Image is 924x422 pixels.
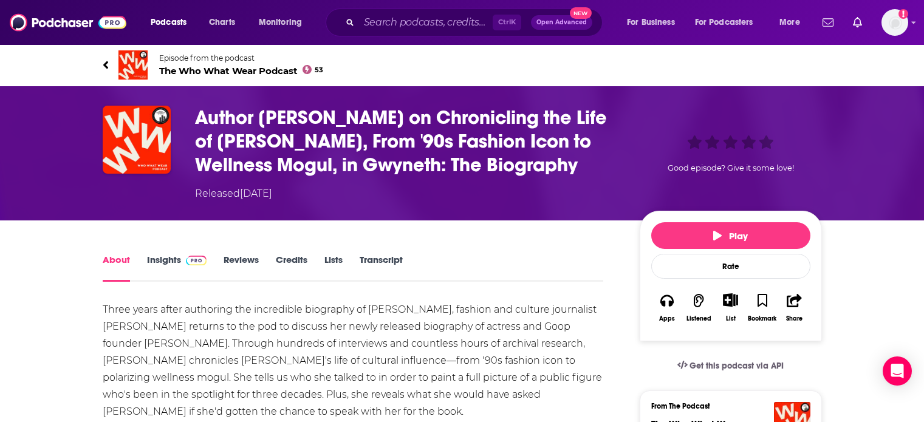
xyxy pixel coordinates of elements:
[778,285,810,330] button: Share
[881,9,908,36] img: User Profile
[159,65,324,77] span: The Who What Wear Podcast
[687,13,771,32] button: open menu
[151,14,187,31] span: Podcasts
[881,9,908,36] span: Logged in as AtriaBooks
[10,11,126,34] img: Podchaser - Follow, Share and Rate Podcasts
[683,285,714,330] button: Listened
[726,315,736,322] div: List
[848,12,867,33] a: Show notifications dropdown
[686,315,711,322] div: Listened
[103,50,822,80] a: The Who What Wear PodcastEpisode from the podcastThe Who What Wear Podcast53
[818,12,838,33] a: Show notifications dropdown
[651,222,810,249] button: Play
[276,254,307,282] a: Credits
[315,67,323,73] span: 53
[142,13,202,32] button: open menu
[881,9,908,36] button: Show profile menu
[195,186,272,201] div: Released [DATE]
[898,9,908,19] svg: Add a profile image
[360,254,403,282] a: Transcript
[618,13,690,32] button: open menu
[337,9,614,36] div: Search podcasts, credits, & more...
[651,254,810,279] div: Rate
[201,13,242,32] a: Charts
[250,13,318,32] button: open menu
[324,254,343,282] a: Lists
[103,254,130,282] a: About
[747,285,778,330] button: Bookmark
[493,15,521,30] span: Ctrl K
[695,14,753,31] span: For Podcasters
[209,14,235,31] span: Charts
[713,230,748,242] span: Play
[118,50,148,80] img: The Who What Wear Podcast
[627,14,675,31] span: For Business
[259,14,302,31] span: Monitoring
[668,351,794,381] a: Get this podcast via API
[651,402,801,410] h3: From The Podcast
[570,7,592,19] span: New
[536,19,587,26] span: Open Advanced
[718,293,743,307] button: Show More Button
[659,315,675,322] div: Apps
[779,14,800,31] span: More
[690,361,784,371] span: Get this podcast via API
[786,315,803,322] div: Share
[748,315,776,322] div: Bookmark
[359,13,493,32] input: Search podcasts, credits, & more...
[159,53,324,63] span: Episode from the podcast
[714,285,746,330] div: Show More ButtonList
[147,254,207,282] a: InsightsPodchaser Pro
[531,15,592,30] button: Open AdvancedNew
[651,285,683,330] button: Apps
[186,256,207,265] img: Podchaser Pro
[103,106,171,174] img: Author Amy Odell on Chronicling the Life of Gwyneth Paltrow, From '90s Fashion Icon to Wellness M...
[771,13,815,32] button: open menu
[883,356,912,386] div: Open Intercom Messenger
[195,106,620,177] h1: Author Amy Odell on Chronicling the Life of Gwyneth Paltrow, From '90s Fashion Icon to Wellness M...
[668,163,794,172] span: Good episode? Give it some love!
[224,254,259,282] a: Reviews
